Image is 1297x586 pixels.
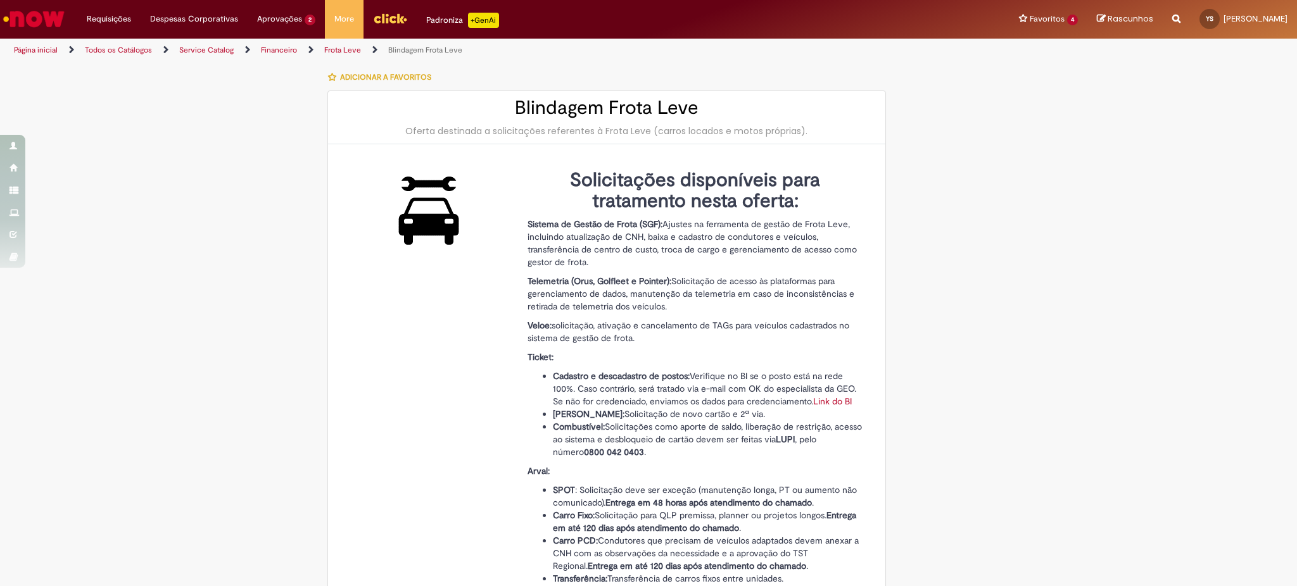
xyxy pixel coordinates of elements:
span: 2 [305,15,315,25]
strong: Solicitações disponíveis para tratamento nesta oferta: [570,168,820,213]
strong: Cadastro e descadastro de postos: [553,370,690,382]
strong: Carro PCD: [553,535,598,546]
li: Condutores que precisam de veículos adaptados devem anexar a CNH com as observações da necessidad... [553,534,863,572]
strong: Transferência: [553,573,607,584]
strong: Entrega em até 120 dias após atendimento do chamado [553,509,856,533]
span: Favoritos [1030,13,1065,25]
a: Rascunhos [1097,13,1153,25]
strong: Ticket: [528,351,554,363]
strong: Entrega em até 120 dias após atendimento do chamado [588,560,806,571]
span: Requisições [87,13,131,25]
div: Padroniza [426,13,499,28]
a: Todos os Catálogos [85,45,152,55]
strong: Veloe: [528,320,552,331]
li: Solicitações como aporte de saldo, liberação de restrição, acesso ao sistema e desbloqueio de car... [553,420,863,458]
strong: 0800 042 0403 [584,446,644,458]
a: Financeiro [261,45,297,55]
span: More [334,13,354,25]
span: [PERSON_NAME] [1224,13,1288,24]
a: Página inicial [14,45,58,55]
div: Oferta destinada a solicitações referentes à Frota Leve (carros locados e motos próprias). [341,125,873,137]
p: Ajustes na ferramenta de gestão de Frota Leve, incluindo atualização de CNH, baixa e cadastro de ... [528,218,863,268]
span: Adicionar a Favoritos [340,72,431,82]
span: Aprovações [257,13,302,25]
ul: Trilhas de página [9,39,855,62]
strong: Arval: [528,465,550,477]
span: 4 [1067,15,1078,25]
img: click_logo_yellow_360x200.png [373,9,407,28]
span: YS [1206,15,1213,23]
img: Blindagem Frota Leve [386,170,472,251]
span: Despesas Corporativas [150,13,238,25]
li: Solicitação de novo cartão e 2ª via. [553,408,863,420]
li: Verifique no BI se o posto está na rede 100%. Caso contrário, será tratado via e-mail com OK do e... [553,370,863,408]
strong: Carro Fixo: [553,509,595,521]
span: Rascunhos [1108,13,1153,25]
a: Blindagem Frota Leve [388,45,462,55]
img: ServiceNow [1,6,66,32]
button: Adicionar a Favoritos [327,64,438,90]
li: : Solicitação deve ser exceção (manutenção longa, PT ou aumento não comunicado). . [553,483,863,509]
a: Service Catalog [179,45,234,55]
a: Frota Leve [324,45,361,55]
strong: SPOT [553,484,575,496]
a: Link do BI [813,396,852,407]
strong: [PERSON_NAME]: [553,408,624,420]
h2: Blindagem Frota Leve [341,97,873,118]
p: solicitação, ativação e cancelamento de TAGs para veículos cadastrados no sistema de gestão de fr... [528,319,863,344]
li: Solicitação para QLP premissa, planner ou projetos longos. . [553,509,863,534]
li: Transferência de carros fixos entre unidades. [553,572,863,585]
strong: Sistema de Gestão de Frota (SGF): [528,218,662,230]
strong: LUPI [776,433,795,445]
strong: Combustível: [553,421,605,432]
p: +GenAi [468,13,499,28]
p: Solicitação de acesso às plataformas para gerenciamento de dados, manutenção da telemetria em cas... [528,275,863,313]
strong: Telemetria (Orus, Golfleet e Pointer): [528,275,671,287]
strong: Entrega em 48 horas após atendimento do chamado [605,497,812,508]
